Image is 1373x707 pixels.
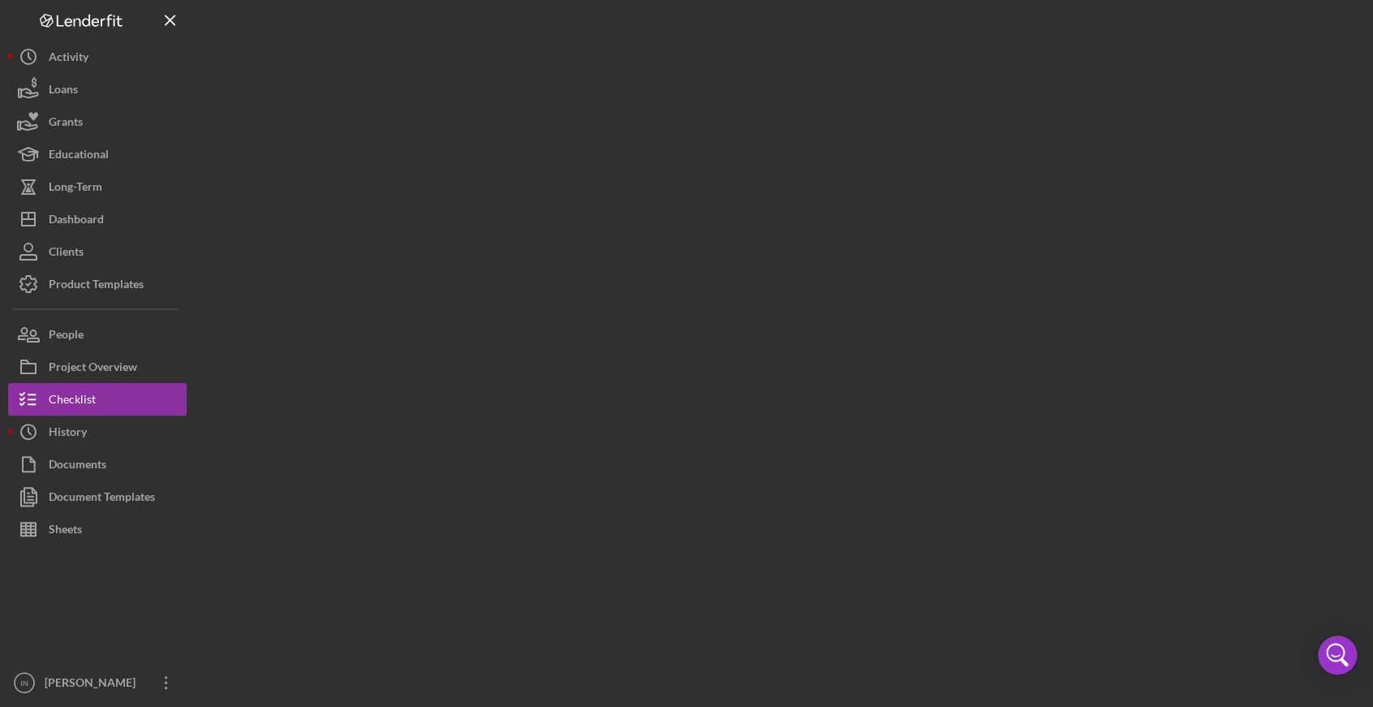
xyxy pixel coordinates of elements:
button: Document Templates [8,481,187,513]
button: Documents [8,448,187,481]
div: Activity [49,41,88,77]
div: [PERSON_NAME] [41,666,146,703]
button: IN[PERSON_NAME] [8,666,187,699]
text: IN [20,679,28,688]
button: Checklist [8,383,187,416]
button: Project Overview [8,351,187,383]
button: People [8,318,187,351]
div: Project Overview [49,351,137,387]
button: Product Templates [8,268,187,300]
button: Grants [8,106,187,138]
div: Grants [49,106,83,142]
div: Documents [49,448,106,485]
div: History [49,416,87,452]
div: Document Templates [49,481,155,517]
button: Long-Term [8,170,187,203]
button: Clients [8,235,187,268]
div: Loans [49,73,78,110]
button: Sheets [8,513,187,545]
div: Checklist [49,383,96,420]
button: Activity [8,41,187,73]
button: Educational [8,138,187,170]
button: Dashboard [8,203,187,235]
div: Product Templates [49,268,144,304]
div: Open Intercom Messenger [1318,636,1357,675]
div: Dashboard [49,203,104,239]
div: Long-Term [49,170,102,207]
div: Educational [49,138,109,175]
button: Loans [8,73,187,106]
button: History [8,416,187,448]
div: People [49,318,84,355]
div: Clients [49,235,84,272]
div: Sheets [49,513,82,550]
